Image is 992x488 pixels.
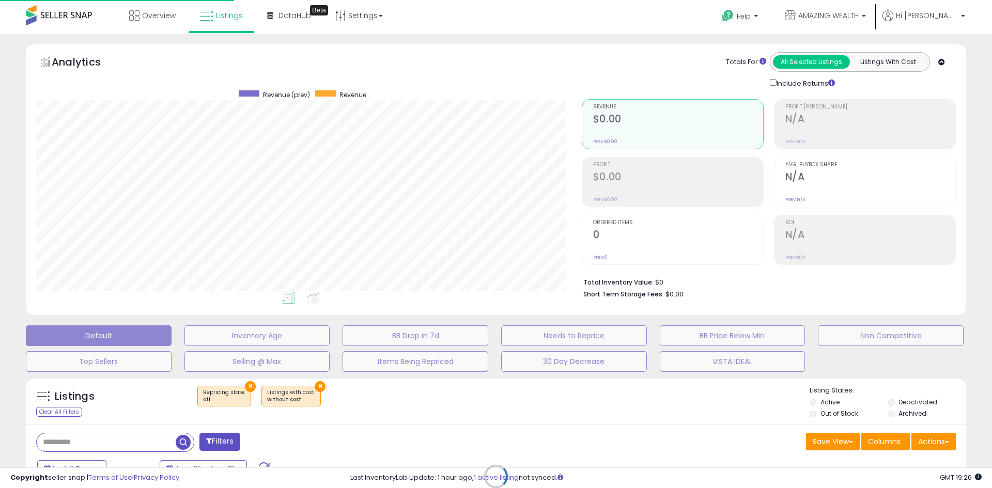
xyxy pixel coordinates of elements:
a: Help [714,2,768,34]
button: Listings With Cost [849,55,926,69]
span: Revenue [593,104,763,110]
div: Totals For [726,57,766,67]
button: Selling @ Max [184,351,330,372]
span: Revenue (prev) [263,90,310,99]
button: VISTA IDEAL [660,351,805,372]
h2: N/A [785,229,955,243]
span: AMAZING WEALTH [798,10,859,21]
span: Ordered Items [593,220,763,226]
b: Total Inventory Value: [583,278,654,287]
span: Listings [216,10,243,21]
h2: N/A [785,171,955,185]
i: Get Help [721,9,734,22]
b: Short Term Storage Fees: [583,290,664,298]
span: Avg. Buybox Share [785,162,955,168]
button: Inventory Age [184,325,330,346]
small: Prev: N/A [785,138,805,145]
span: DataHub [278,10,311,21]
h5: Analytics [52,55,121,72]
small: Prev: 0 [593,254,608,260]
button: Needs to Reprice [501,325,647,346]
span: Revenue [339,90,366,99]
div: Include Returns [762,77,847,89]
span: Profit [PERSON_NAME] [785,104,955,110]
h2: N/A [785,113,955,127]
div: seller snap | | [10,473,179,483]
h2: 0 [593,229,763,243]
span: ROI [785,220,955,226]
div: Tooltip anchor [310,5,328,15]
span: Profit [593,162,763,168]
span: Help [737,12,751,21]
span: Overview [142,10,176,21]
button: Top Sellers [26,351,172,372]
button: BB Price Below Min [660,325,805,346]
a: Hi [PERSON_NAME] [882,10,965,34]
span: Hi [PERSON_NAME] [896,10,958,21]
button: 30 Day Decrease [501,351,647,372]
button: Items Being Repriced [343,351,488,372]
small: Prev: $0.00 [593,138,617,145]
button: Non Competitive [818,325,964,346]
button: Default [26,325,172,346]
strong: Copyright [10,473,48,482]
button: All Selected Listings [773,55,850,69]
small: Prev: $0.00 [593,196,617,202]
span: $0.00 [665,289,684,299]
small: Prev: N/A [785,196,805,202]
li: $0 [583,275,948,288]
small: Prev: N/A [785,254,805,260]
h2: $0.00 [593,171,763,185]
h2: $0.00 [593,113,763,127]
button: BB Drop in 7d [343,325,488,346]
